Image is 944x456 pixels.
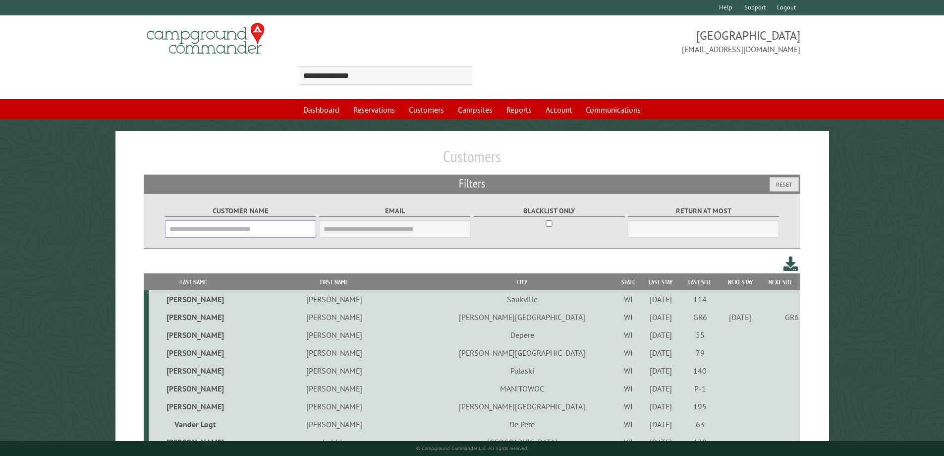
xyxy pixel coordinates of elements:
td: [PERSON_NAME] [149,362,239,380]
td: 55 [680,326,720,344]
div: [DATE] [642,366,679,376]
th: Last Name [149,273,239,291]
td: [PERSON_NAME] [239,326,429,344]
div: [DATE] [642,419,679,429]
div: [DATE] [642,384,679,393]
td: Saukville [429,290,615,308]
td: WI [615,290,641,308]
td: [PERSON_NAME] [239,415,429,433]
td: 63 [680,415,720,433]
label: Email [319,205,470,217]
a: Reports [500,100,538,119]
th: Next Stay [720,273,761,291]
td: [PERSON_NAME] [149,290,239,308]
td: 79 [680,344,720,362]
img: Campground Commander [144,19,268,58]
td: WI [615,397,641,415]
td: [PERSON_NAME] [239,362,429,380]
td: [PERSON_NAME] [239,308,429,326]
th: First Name [239,273,429,291]
th: Last Stay [641,273,680,291]
td: WI [615,362,641,380]
td: [PERSON_NAME] [149,433,239,451]
label: Customer Name [165,205,316,217]
td: GR6 [680,308,720,326]
span: [GEOGRAPHIC_DATA] [EMAIL_ADDRESS][DOMAIN_NAME] [472,27,801,55]
td: [PERSON_NAME] [239,344,429,362]
td: Depere [429,326,615,344]
td: 114 [680,290,720,308]
td: [PERSON_NAME] [149,344,239,362]
td: [PERSON_NAME][GEOGRAPHIC_DATA] [429,397,615,415]
small: © Campground Commander LLC. All rights reserved. [416,445,528,452]
div: [DATE] [642,401,679,411]
div: [DATE] [642,294,679,304]
td: bebbie [239,433,429,451]
td: [PERSON_NAME] [239,290,429,308]
a: Communications [580,100,647,119]
th: City [429,273,615,291]
td: 140 [680,362,720,380]
div: [DATE] [721,312,759,322]
td: MANITOWOC [429,380,615,397]
th: State [615,273,641,291]
td: Pulaski [429,362,615,380]
td: P-1 [680,380,720,397]
td: WI [615,380,641,397]
div: [DATE] [642,312,679,322]
h2: Filters [144,175,801,194]
td: WI [615,308,641,326]
div: [DATE] [642,330,679,340]
a: Account [540,100,578,119]
td: WI [615,344,641,362]
td: De Pere [429,415,615,433]
td: 138 [680,433,720,451]
td: [PERSON_NAME] [149,397,239,415]
a: Reservations [347,100,401,119]
td: WI [615,326,641,344]
td: [PERSON_NAME] [239,380,429,397]
td: [PERSON_NAME][GEOGRAPHIC_DATA] [429,308,615,326]
h1: Customers [144,147,801,174]
td: [PERSON_NAME] [239,397,429,415]
td: [PERSON_NAME] [149,380,239,397]
a: Customers [403,100,450,119]
a: Dashboard [297,100,345,119]
th: Last Site [680,273,720,291]
a: Campsites [452,100,499,119]
div: [DATE] [642,437,679,447]
td: [PERSON_NAME][GEOGRAPHIC_DATA] [429,344,615,362]
label: Blacklist only [474,205,625,217]
td: [GEOGRAPHIC_DATA] [429,433,615,451]
td: [PERSON_NAME] [149,308,239,326]
td: 195 [680,397,720,415]
td: WI [615,415,641,433]
td: Vander Logt [149,415,239,433]
div: [DATE] [642,348,679,358]
td: WI [615,433,641,451]
th: Next Site [761,273,800,291]
label: Return at most [628,205,779,217]
a: Download this customer list (.csv) [783,255,798,273]
td: GR6 [761,308,800,326]
button: Reset [770,177,799,192]
td: [PERSON_NAME] [149,326,239,344]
